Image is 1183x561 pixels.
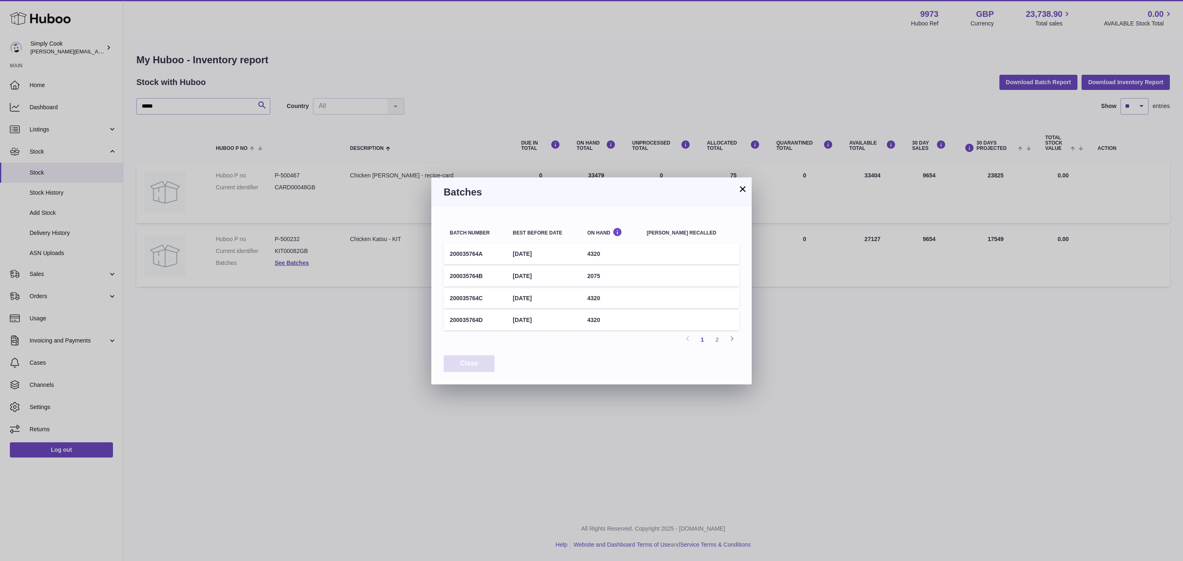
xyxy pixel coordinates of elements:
[506,266,581,286] td: [DATE]
[710,332,725,347] a: 2
[506,288,581,308] td: [DATE]
[444,355,495,372] button: Close
[506,310,581,330] td: [DATE]
[581,288,641,308] td: 4320
[450,230,500,236] div: Batch number
[581,310,641,330] td: 4320
[581,244,641,264] td: 4320
[444,244,506,264] td: 200035764A
[587,228,635,235] div: On Hand
[695,332,710,347] a: 1
[581,266,641,286] td: 2075
[647,230,733,236] div: [PERSON_NAME] recalled
[444,310,506,330] td: 200035764D
[506,244,581,264] td: [DATE]
[444,288,506,308] td: 200035764C
[444,266,506,286] td: 200035764B
[513,230,575,236] div: Best before date
[444,186,739,199] h3: Batches
[738,184,748,194] button: ×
